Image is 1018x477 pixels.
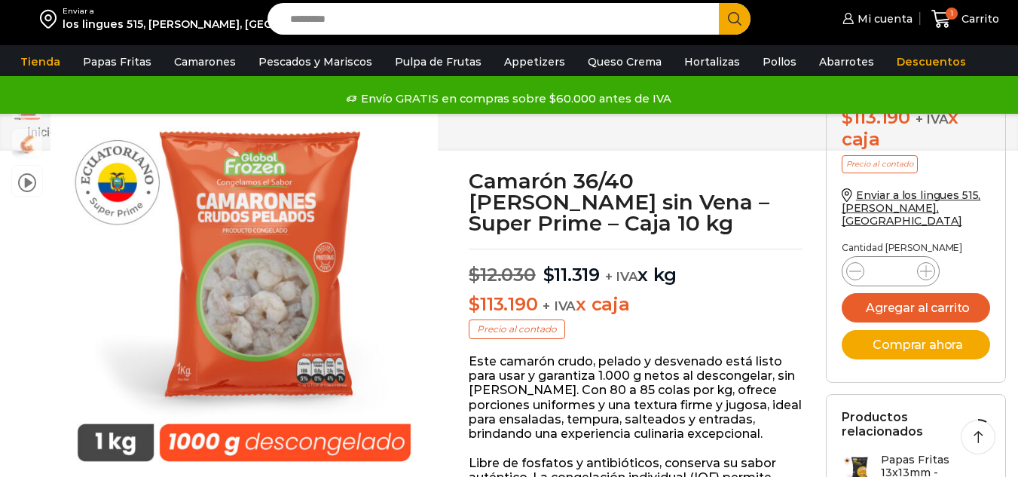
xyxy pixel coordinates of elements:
p: x kg [469,249,802,286]
a: Papas Fritas [75,47,159,76]
div: x caja [842,107,991,151]
span: + IVA [543,298,576,313]
input: Product quantity [876,261,905,282]
span: $ [543,264,555,286]
bdi: 11.319 [543,264,600,286]
a: Hortalizas [677,47,747,76]
span: $ [469,264,480,286]
span: + IVA [916,112,949,127]
button: Search button [719,3,751,35]
div: los lingues 515, [PERSON_NAME], [GEOGRAPHIC_DATA] [63,17,362,32]
a: Pescados y Mariscos [251,47,380,76]
a: Pulpa de Frutas [387,47,489,76]
bdi: 113.190 [842,106,910,128]
a: Tienda [13,47,68,76]
a: Descuentos [889,47,974,76]
span: $ [842,106,853,128]
bdi: 12.030 [469,264,535,286]
span: camaron-sin-cascara [12,129,42,159]
p: x caja [469,294,802,316]
a: Queso Crema [580,47,669,76]
a: 1 Carrito [928,2,1003,37]
p: Cantidad [PERSON_NAME] [842,243,991,253]
a: Mi cuenta [839,4,913,34]
a: Appetizers [497,47,573,76]
bdi: 113.190 [469,293,537,315]
button: Agregar al carrito [842,293,991,323]
img: address-field-icon.svg [40,6,63,32]
span: $ [469,293,480,315]
span: Mi cuenta [854,11,913,26]
span: + IVA [605,269,638,284]
p: Precio al contado [842,155,918,173]
p: Precio al contado [469,320,565,339]
a: Camarones [167,47,243,76]
button: Comprar ahora [842,330,991,359]
span: 1 [946,8,958,20]
div: Enviar a [63,6,362,17]
a: Pollos [755,47,804,76]
h1: Camarón 36/40 [PERSON_NAME] sin Vena – Super Prime – Caja 10 kg [469,170,802,234]
a: Abarrotes [812,47,882,76]
h2: Productos relacionados [842,410,991,439]
p: Este camarón crudo, pelado y desvenado está listo para usar y garantiza 1.000 g netos al desconge... [469,354,802,441]
span: Carrito [958,11,999,26]
a: Enviar a los lingues 515, [PERSON_NAME], [GEOGRAPHIC_DATA] [842,188,981,228]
